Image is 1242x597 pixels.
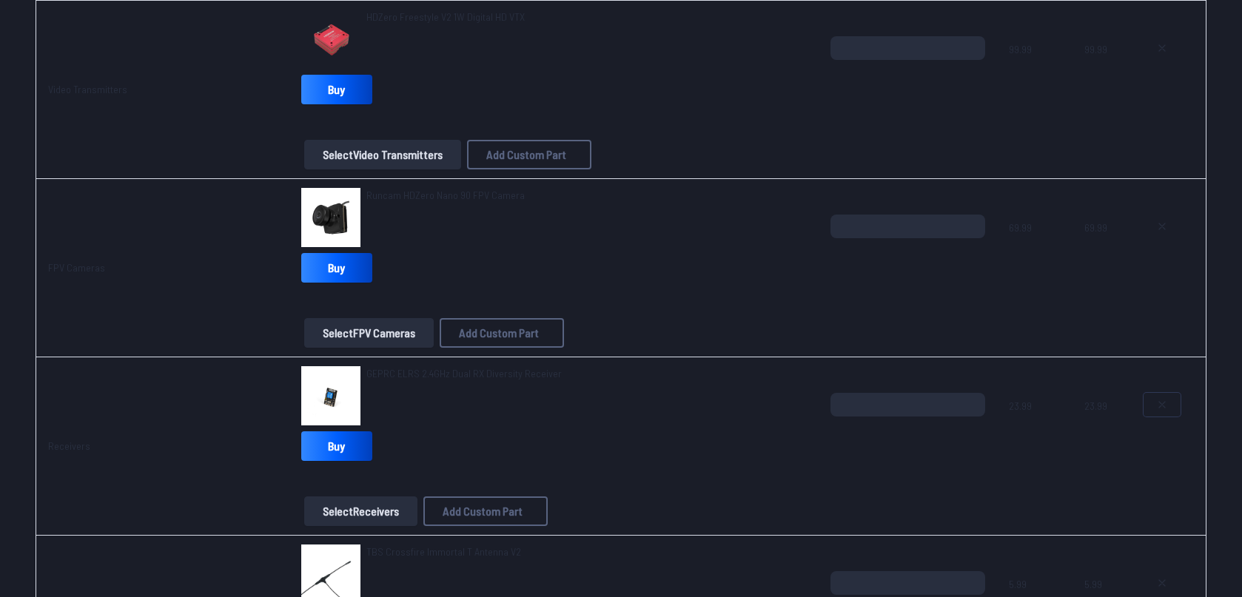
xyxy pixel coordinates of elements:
span: 99.99 [1084,36,1120,107]
span: TBS Crossfire Immortal T Antenna V2 [366,545,521,558]
img: image [301,188,360,247]
a: Receivers [48,439,90,452]
img: image [301,10,360,69]
span: 23.99 [1009,393,1061,464]
button: SelectReceivers [304,496,417,526]
span: Add Custom Part [486,149,566,161]
a: GEPRC ELRS 2.4GHz Dual RX Diversity Receiver [366,366,562,381]
a: SelectVideo Transmitters [301,140,464,169]
button: SelectFPV Cameras [304,318,434,348]
a: SelectReceivers [301,496,420,526]
a: Video Transmitters [48,83,127,95]
a: Buy [301,431,372,461]
img: image [301,366,360,425]
a: FPV Cameras [48,261,105,274]
span: 23.99 [1084,393,1120,464]
a: Buy [301,253,372,283]
span: Add Custom Part [443,505,523,517]
button: Add Custom Part [440,318,564,348]
span: 69.99 [1009,215,1061,286]
span: Runcam HDZero Nano 90 FPV Camera [366,189,525,201]
button: SelectVideo Transmitters [304,140,461,169]
button: Add Custom Part [467,140,591,169]
a: TBS Crossfire Immortal T Antenna V2 [366,544,521,559]
a: HDZero Freestyle V2 1W Digital HD VTX [366,10,525,24]
a: SelectFPV Cameras [301,318,437,348]
button: Add Custom Part [423,496,548,526]
a: Runcam HDZero Nano 90 FPV Camera [366,188,525,203]
span: 69.99 [1084,215,1120,286]
span: HDZero Freestyle V2 1W Digital HD VTX [366,10,525,23]
span: GEPRC ELRS 2.4GHz Dual RX Diversity Receiver [366,367,562,380]
span: 99.99 [1009,36,1061,107]
span: Add Custom Part [459,327,539,339]
a: Buy [301,75,372,104]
